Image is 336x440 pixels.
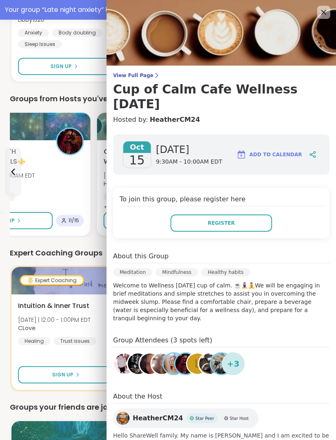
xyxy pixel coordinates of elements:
[150,352,173,375] a: dodi
[10,401,326,413] div: Groups your friends are joining
[224,416,228,420] img: Star Host
[113,82,329,112] h3: Cup of Calm Cafe Wellness [DATE]
[113,268,152,276] div: Meditation
[174,352,197,375] a: lyssa
[18,337,50,345] div: Healing
[198,352,221,375] a: Aydencossette
[54,337,96,345] div: Trust issues
[21,276,83,285] div: Expert Coaching
[18,366,114,383] button: Sign Up
[50,63,72,70] span: Sign Up
[236,150,246,160] img: ShareWell Logomark
[156,158,222,166] span: 9:30AM - 10:00AM EDT
[52,371,73,378] span: Sign Up
[104,180,143,188] b: HeatherCM24
[120,194,323,206] h4: To join this group, please register here
[156,268,198,276] div: Mindfulness
[104,171,179,180] span: [DATE] | 9:30 - 10:00AM EDT
[127,352,150,375] a: mrsperozek43
[113,72,329,79] span: View Full Page
[208,219,235,227] span: Register
[162,352,185,375] a: irisanne
[10,247,326,259] div: Expert Coaching Groups
[129,153,145,168] span: 15
[18,58,111,75] button: Sign Up
[113,281,329,322] p: Welcome to Wellness [DATE] cup of calm. ☕️🧘‍♀️🧘We will be engaging in brief meditations and simpl...
[133,413,183,423] span: HeatherCM24
[152,353,172,374] img: dodi
[5,5,331,15] div: Your group “ Late night anxiety ” has started. Click here to enter!
[68,217,79,224] span: 11 / 15
[18,324,36,332] b: CLove
[170,214,272,232] button: Register
[116,412,129,425] img: HeatherCM24
[233,145,306,164] button: Add to Calendar
[140,353,160,374] img: Allie_P
[123,141,151,153] span: Oct
[52,29,102,37] div: Body doubling
[18,40,62,48] div: Sleep Issues
[195,415,214,422] span: Star Peer
[18,301,89,311] span: Intuition & Inner Trust
[138,352,161,375] a: Allie_P
[10,93,326,105] div: Groups from Hosts you've met
[104,147,189,166] span: Cup of Calm Cafe Wellness [DATE]
[113,115,329,125] h4: Hosted by:
[18,316,91,324] span: [DATE] | 12:00 - 1:00PM EDT
[201,268,250,276] div: Healthy habits
[57,129,83,154] img: lyssa
[211,353,232,374] img: Amie89
[163,353,184,374] img: irisanne
[150,115,200,125] a: HeatherCM24
[113,408,259,428] a: HeatherCM24HeatherCM24Star PeerStar PeerStar HostStar Host
[195,356,201,372] span: L
[113,335,329,347] h4: Group Attendees (3 spots left)
[113,72,329,112] a: View Full PageCup of Calm Cafe Wellness [DATE]
[113,251,168,261] h4: About this Group
[227,358,240,370] span: + 3
[186,352,209,375] a: L
[128,353,148,374] img: mrsperozek43
[175,353,196,374] img: lyssa
[18,29,49,37] div: Anxiety
[230,415,249,422] span: Star Host
[113,352,136,375] a: Recovery
[114,353,135,374] img: Recovery
[250,151,302,158] span: Add to Calendar
[210,352,233,375] a: Amie89
[104,193,153,201] div: Healthy habits
[104,212,193,229] button: Sign Up
[190,416,194,420] img: Star Peer
[113,392,329,404] h4: About the Host
[199,353,220,374] img: Aydencossette
[156,143,222,156] span: [DATE]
